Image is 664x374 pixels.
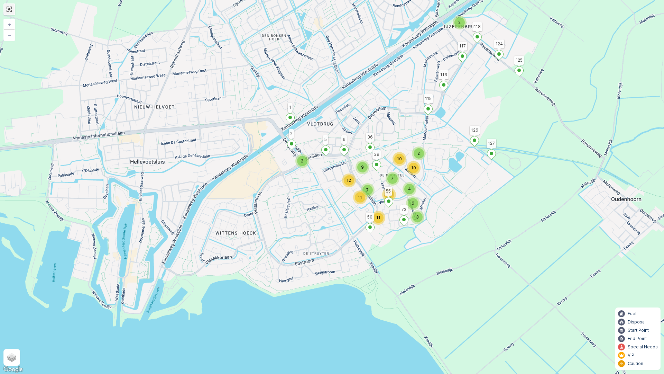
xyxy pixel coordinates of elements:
[397,156,402,161] span: 10
[356,160,369,174] div: 9
[407,161,421,175] div: 10
[347,178,351,183] span: 12
[411,165,416,170] span: 10
[418,151,420,156] span: 2
[386,172,399,186] div: 7
[301,158,304,163] span: 2
[391,176,394,181] span: 7
[361,164,364,170] span: 9
[393,152,406,166] div: 10
[342,173,356,187] div: 12
[295,154,309,168] div: 2
[412,146,426,160] div: 2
